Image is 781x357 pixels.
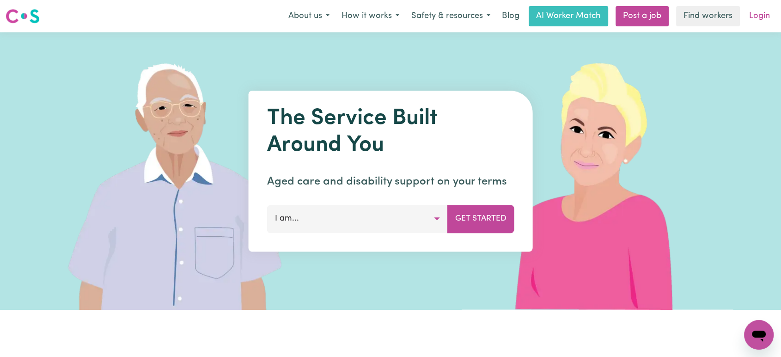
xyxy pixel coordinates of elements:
[676,6,740,26] a: Find workers
[282,6,336,26] button: About us
[496,6,525,26] a: Blog
[267,173,514,190] p: Aged care and disability support on your terms
[744,6,775,26] a: Login
[744,320,774,350] iframe: Button to launch messaging window
[529,6,608,26] a: AI Worker Match
[447,205,514,233] button: Get Started
[616,6,669,26] a: Post a job
[336,6,405,26] button: How it works
[405,6,496,26] button: Safety & resources
[267,105,514,159] h1: The Service Built Around You
[6,8,40,25] img: Careseekers logo
[6,6,40,27] a: Careseekers logo
[267,205,448,233] button: I am...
